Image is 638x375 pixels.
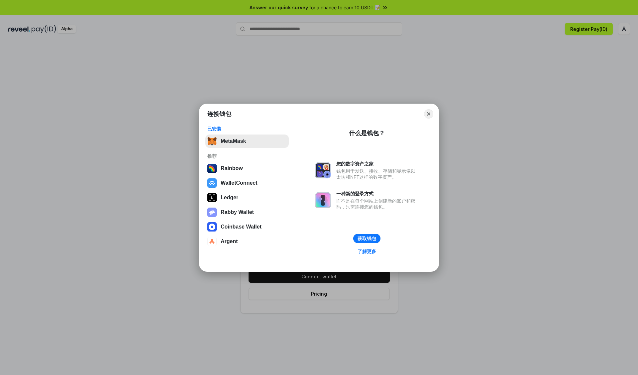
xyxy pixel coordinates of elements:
[336,168,419,180] div: 钱包用于发送、接收、存储和显示像以太坊和NFT这样的数字资产。
[354,247,380,256] a: 了解更多
[205,135,289,148] button: MetaMask
[207,178,217,188] img: svg+xml,%3Csvg%20width%3D%2228%22%20height%3D%2228%22%20viewBox%3D%220%200%2028%2028%22%20fill%3D...
[221,195,238,201] div: Ledger
[221,224,262,230] div: Coinbase Wallet
[207,237,217,246] img: svg+xml,%3Csvg%20width%3D%2228%22%20height%3D%2228%22%20viewBox%3D%220%200%2028%2028%22%20fill%3D...
[336,191,419,197] div: 一种新的登录方式
[207,193,217,202] img: svg+xml,%3Csvg%20xmlns%3D%22http%3A%2F%2Fwww.w3.org%2F2000%2Fsvg%22%20width%3D%2228%22%20height%3...
[207,222,217,232] img: svg+xml,%3Csvg%20width%3D%2228%22%20height%3D%2228%22%20viewBox%3D%220%200%2028%2028%22%20fill%3D...
[221,180,258,186] div: WalletConnect
[205,206,289,219] button: Rabby Wallet
[221,238,238,244] div: Argent
[207,164,217,173] img: svg+xml,%3Csvg%20width%3D%22120%22%20height%3D%22120%22%20viewBox%3D%220%200%20120%20120%22%20fil...
[221,165,243,171] div: Rainbow
[221,138,246,144] div: MetaMask
[205,235,289,248] button: Argent
[221,209,254,215] div: Rabby Wallet
[358,248,376,254] div: 了解更多
[207,126,287,132] div: 已安装
[424,109,433,119] button: Close
[336,198,419,210] div: 而不是在每个网站上创建新的账户和密码，只需连接您的钱包。
[358,235,376,241] div: 获取钱包
[205,176,289,190] button: WalletConnect
[207,110,231,118] h1: 连接钱包
[205,220,289,234] button: Coinbase Wallet
[207,208,217,217] img: svg+xml,%3Csvg%20xmlns%3D%22http%3A%2F%2Fwww.w3.org%2F2000%2Fsvg%22%20fill%3D%22none%22%20viewBox...
[207,153,287,159] div: 推荐
[349,129,385,137] div: 什么是钱包？
[205,162,289,175] button: Rainbow
[336,161,419,167] div: 您的数字资产之家
[315,192,331,208] img: svg+xml,%3Csvg%20xmlns%3D%22http%3A%2F%2Fwww.w3.org%2F2000%2Fsvg%22%20fill%3D%22none%22%20viewBox...
[353,234,380,243] button: 获取钱包
[315,162,331,178] img: svg+xml,%3Csvg%20xmlns%3D%22http%3A%2F%2Fwww.w3.org%2F2000%2Fsvg%22%20fill%3D%22none%22%20viewBox...
[205,191,289,204] button: Ledger
[207,137,217,146] img: svg+xml,%3Csvg%20fill%3D%22none%22%20height%3D%2233%22%20viewBox%3D%220%200%2035%2033%22%20width%...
